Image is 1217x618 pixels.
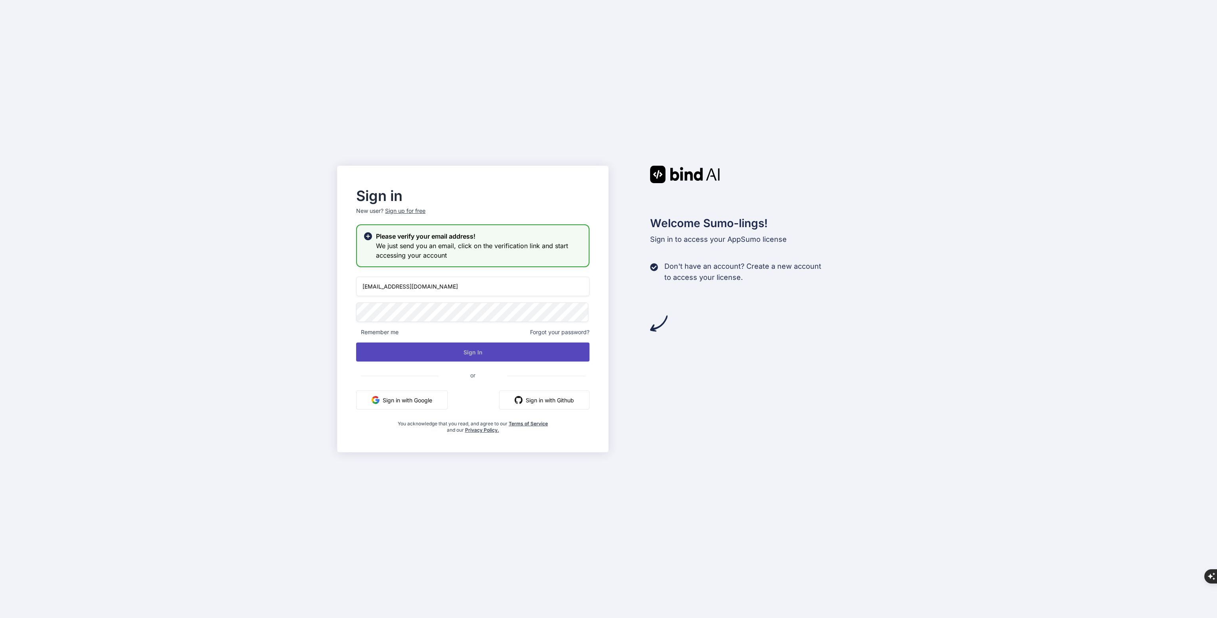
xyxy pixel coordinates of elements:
[376,232,582,241] h2: Please verify your email address!
[372,396,380,404] img: google
[465,427,499,433] a: Privacy Policy.
[650,215,880,232] h2: Welcome Sumo-lings!
[356,328,399,336] span: Remember me
[515,396,523,404] img: github
[356,189,589,202] h2: Sign in
[499,390,589,409] button: Sign in with Github
[356,342,589,362] button: Sign In
[376,241,582,260] h3: We just send you an email, click on the verification link and start accessing your account
[650,315,668,332] img: arrow
[395,416,551,433] div: You acknowledge that you read, and agree to our and our
[356,277,589,296] input: Login or Email
[385,207,425,215] div: Sign up for free
[356,207,589,224] p: New user?
[650,234,880,245] p: Sign in to access your AppSumo license
[530,328,589,336] span: Forgot your password?
[650,166,720,183] img: Bind AI logo
[664,261,821,283] p: Don't have an account? Create a new account to access your license.
[509,421,548,427] a: Terms of Service
[356,390,448,409] button: Sign in with Google
[439,365,507,385] span: or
